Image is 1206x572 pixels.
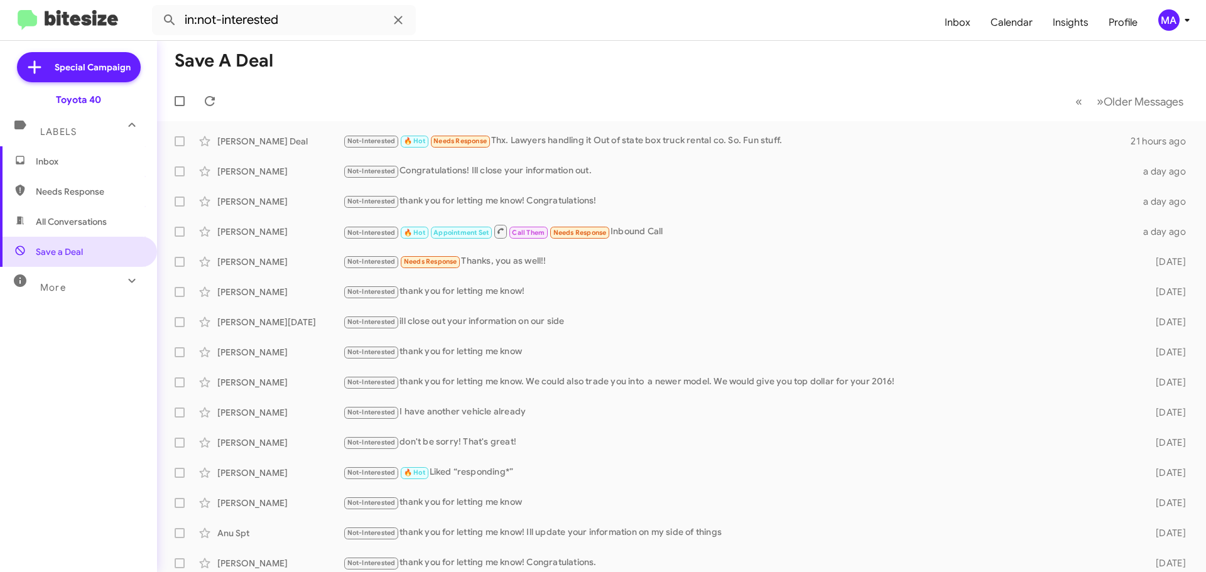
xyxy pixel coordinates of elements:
div: [DATE] [1136,436,1196,449]
div: MA [1158,9,1180,31]
div: [DATE] [1136,376,1196,389]
span: Needs Response [36,185,143,198]
div: [PERSON_NAME] [217,497,343,509]
div: [DATE] [1136,497,1196,509]
span: 🔥 Hot [404,468,425,477]
div: [PERSON_NAME] [217,467,343,479]
div: [PERSON_NAME] [217,436,343,449]
span: Call Them [512,229,545,237]
button: Next [1089,89,1191,114]
div: [DATE] [1136,467,1196,479]
div: a day ago [1136,195,1196,208]
span: Not-Interested [347,499,396,507]
div: [PERSON_NAME] [217,406,343,419]
span: Not-Interested [347,167,396,175]
div: [PERSON_NAME] [217,286,343,298]
a: Insights [1043,4,1099,41]
div: thank you for letting me know! Congratulations. [343,556,1136,570]
span: » [1097,94,1104,109]
div: thank you for letting me know [343,495,1136,510]
span: Not-Interested [347,559,396,567]
div: [PERSON_NAME] [217,376,343,389]
span: Not-Interested [347,257,396,266]
span: Labels [40,126,77,138]
div: don't be sorry! That's great! [343,435,1136,450]
div: thank you for letting me know [343,345,1136,359]
span: Special Campaign [55,61,131,73]
div: [PERSON_NAME] [217,256,343,268]
button: Previous [1068,89,1090,114]
div: [DATE] [1136,406,1196,419]
div: [PERSON_NAME] [217,346,343,359]
nav: Page navigation example [1068,89,1191,114]
span: Not-Interested [347,438,396,446]
div: thank you for letting me know! Ill update your information on my side of things [343,526,1136,540]
div: Toyota 40 [56,94,101,106]
a: Inbox [935,4,981,41]
span: Needs Response [404,257,457,266]
span: Not-Interested [347,197,396,205]
div: a day ago [1136,225,1196,238]
div: [PERSON_NAME][DATE] [217,316,343,328]
span: Not-Interested [347,348,396,356]
div: thank you for letting me know. We could also trade you into a newer model. We would give you top ... [343,375,1136,389]
input: Search [152,5,416,35]
button: MA [1148,9,1192,31]
div: [DATE] [1136,256,1196,268]
div: [DATE] [1136,286,1196,298]
div: a day ago [1136,165,1196,178]
div: Liked “responding*” [343,465,1136,480]
span: All Conversations [36,215,107,228]
div: 21 hours ago [1131,135,1196,148]
div: thank you for letting me know! Congratulations! [343,194,1136,208]
div: [DATE] [1136,316,1196,328]
span: Appointment Set [433,229,489,237]
span: Not-Interested [347,288,396,296]
div: Anu Spt [217,527,343,539]
div: Inbound Call [343,224,1136,239]
span: Needs Response [553,229,607,237]
span: 🔥 Hot [404,229,425,237]
span: Not-Interested [347,229,396,237]
div: I have another vehicle already [343,405,1136,419]
div: Congratulations! Ill close your information out. [343,164,1136,178]
span: Older Messages [1104,95,1183,109]
div: [PERSON_NAME] [217,557,343,569]
a: Profile [1099,4,1148,41]
span: Not-Interested [347,378,396,386]
span: Not-Interested [347,318,396,326]
span: Not-Interested [347,468,396,477]
div: [PERSON_NAME] [217,225,343,238]
a: Special Campaign [17,52,141,82]
div: [DATE] [1136,346,1196,359]
div: [DATE] [1136,527,1196,539]
div: [DATE] [1136,557,1196,569]
div: Thanks, you as well!! [343,254,1136,269]
div: [PERSON_NAME] Deal [217,135,343,148]
h1: Save a Deal [175,51,273,71]
div: Thx. Lawyers handling it Out of state box truck rental co. So. Fun stuff. [343,134,1131,148]
span: « [1075,94,1082,109]
span: Inbox [36,155,143,168]
div: ill close out your information on our side [343,315,1136,329]
span: Needs Response [433,137,487,145]
span: Not-Interested [347,137,396,145]
span: 🔥 Hot [404,137,425,145]
span: Save a Deal [36,246,83,258]
span: More [40,282,66,293]
div: thank you for letting me know! [343,284,1136,299]
div: [PERSON_NAME] [217,195,343,208]
span: Not-Interested [347,408,396,416]
a: Calendar [981,4,1043,41]
div: [PERSON_NAME] [217,165,343,178]
span: Not-Interested [347,529,396,537]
